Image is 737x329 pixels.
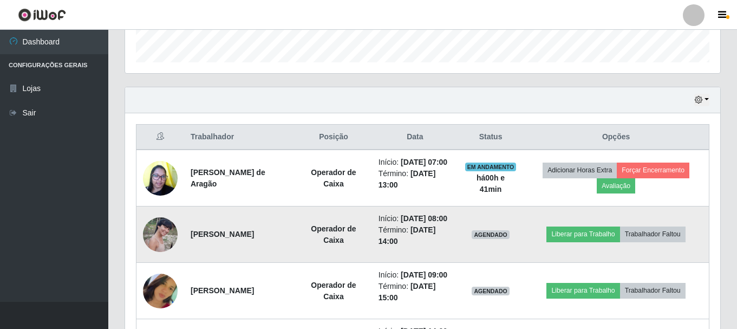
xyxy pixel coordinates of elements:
[379,224,452,247] li: Término:
[191,168,265,188] strong: [PERSON_NAME] de Aragão
[477,173,505,193] strong: há 00 h e 41 min
[523,125,709,150] th: Opções
[379,213,452,224] li: Início:
[543,163,617,178] button: Adicionar Horas Extra
[143,217,178,252] img: 1617198337870.jpeg
[143,155,178,201] img: 1632390182177.jpeg
[401,158,447,166] time: [DATE] 07:00
[546,283,619,298] button: Liberar para Trabalho
[401,270,447,279] time: [DATE] 09:00
[458,125,523,150] th: Status
[372,125,458,150] th: Data
[472,287,510,295] span: AGENDADO
[191,230,254,238] strong: [PERSON_NAME]
[295,125,372,150] th: Posição
[617,163,689,178] button: Forçar Encerramento
[143,260,178,322] img: 1680605937506.jpeg
[597,178,635,193] button: Avaliação
[311,281,356,301] strong: Operador de Caixa
[379,281,452,304] li: Término:
[184,125,295,150] th: Trabalhador
[379,269,452,281] li: Início:
[311,224,356,244] strong: Operador de Caixa
[379,157,452,168] li: Início:
[472,230,510,239] span: AGENDADO
[18,8,66,22] img: CoreUI Logo
[620,283,686,298] button: Trabalhador Faltou
[191,286,254,295] strong: [PERSON_NAME]
[620,227,686,242] button: Trabalhador Faltou
[465,163,517,171] span: EM ANDAMENTO
[401,214,447,223] time: [DATE] 08:00
[379,168,452,191] li: Término:
[546,227,619,242] button: Liberar para Trabalho
[311,168,356,188] strong: Operador de Caixa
